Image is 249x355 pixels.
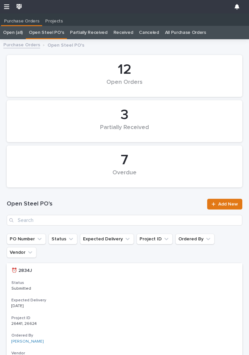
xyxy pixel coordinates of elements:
a: [PERSON_NAME] [11,339,44,344]
a: Partially Received [70,26,107,39]
div: Overdue [18,169,231,183]
h1: Open Steel PO's [7,200,203,208]
a: Add New [207,199,242,210]
a: All Purchase Orders [165,26,206,39]
h3: Expected Delivery [11,298,238,303]
span: Add New [218,202,238,206]
button: Vendor [7,247,36,258]
div: 3 [18,107,231,123]
div: Partially Received [18,124,231,138]
img: wkUhmAIORKewsuZNaXNB [15,2,23,11]
p: [DATE] [11,304,67,308]
h3: Project ID [11,315,238,321]
button: PO Number [7,234,46,244]
button: Project ID [137,234,173,244]
p: Projects [45,13,63,24]
a: Open Steel PO's [29,26,64,39]
button: Ordered By [175,234,215,244]
p: Purchase Orders [4,13,39,24]
p: Submitted [11,286,67,291]
div: 12 [18,61,231,78]
a: Open (all) [3,26,23,39]
p: ⏰ 2834J [11,267,33,274]
a: Projects [42,13,66,26]
h3: Status [11,280,238,286]
button: Expected Delivery [80,234,134,244]
a: Purchase Orders [3,41,40,48]
a: Received [113,26,133,39]
div: Open Orders [18,79,231,93]
div: 7 [18,152,231,169]
h3: Ordered By [11,333,238,338]
p: 26441, 26624 [11,320,38,326]
button: Status [49,234,77,244]
a: Purchase Orders [1,13,42,25]
input: Search [7,215,242,226]
a: Canceled [139,26,159,39]
p: Open Steel PO's [48,41,84,48]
